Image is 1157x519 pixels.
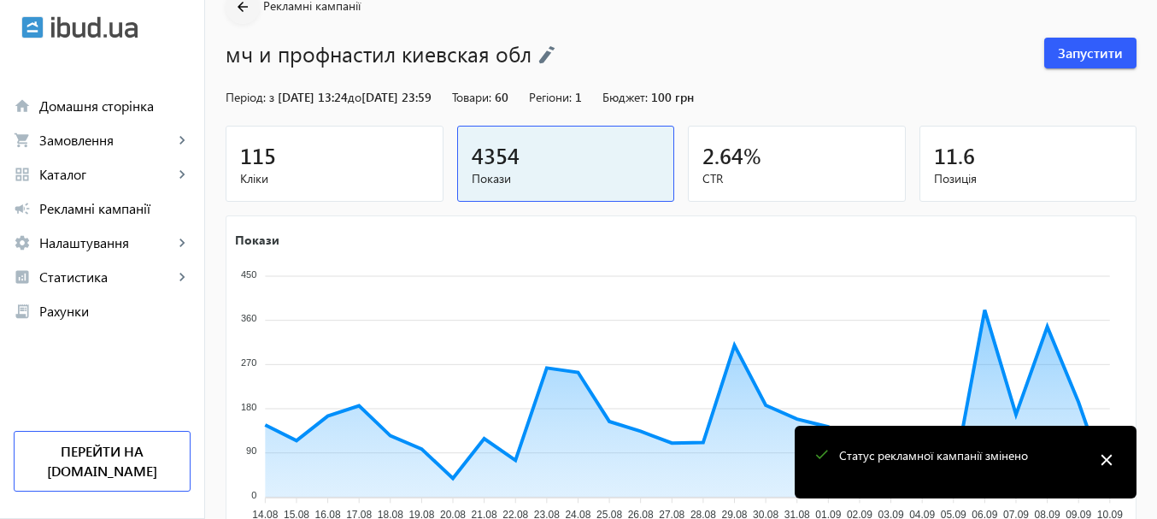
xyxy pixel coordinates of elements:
[348,89,361,105] span: до
[39,303,191,320] span: Рахунки
[14,234,31,251] mat-icon: settings
[278,89,432,105] span: [DATE] 13:24 [DATE] 23:59
[39,234,173,251] span: Налаштування
[529,89,572,105] span: Регіони:
[495,89,508,105] span: 60
[21,16,44,38] img: ibud.svg
[810,444,832,466] mat-icon: check
[472,141,520,169] span: 4354
[1058,44,1123,62] span: Запустити
[934,141,975,169] span: 11.6
[241,357,256,368] tspan: 270
[241,268,256,279] tspan: 450
[173,234,191,251] mat-icon: keyboard_arrow_right
[14,268,31,286] mat-icon: analytics
[39,97,191,115] span: Домашня сторінка
[240,141,276,169] span: 115
[173,132,191,149] mat-icon: keyboard_arrow_right
[240,170,429,187] span: Кліки
[702,170,891,187] span: CTR
[39,200,191,217] span: Рекламні кампанії
[14,303,31,320] mat-icon: receipt_long
[246,445,256,456] tspan: 90
[226,38,1027,68] h1: мч и профнастил киевская обл
[14,200,31,217] mat-icon: campaign
[651,89,694,105] span: 100 грн
[702,141,743,169] span: 2.64
[241,401,256,411] tspan: 180
[1044,38,1136,68] button: Запустити
[39,132,173,149] span: Замовлення
[743,141,761,169] span: %
[602,89,648,105] span: Бюджет:
[173,268,191,286] mat-icon: keyboard_arrow_right
[235,231,279,247] text: Покази
[934,170,1123,187] span: Позиція
[51,16,138,38] img: ibud_text.svg
[173,166,191,183] mat-icon: keyboard_arrow_right
[14,97,31,115] mat-icon: home
[14,431,191,492] a: Перейти на [DOMAIN_NAME]
[1094,447,1119,473] mat-icon: close
[472,170,661,187] span: Покази
[14,132,31,149] mat-icon: shopping_cart
[839,446,1084,464] p: Статус рекламної кампанії змінено
[39,166,173,183] span: Каталог
[226,89,274,105] span: Період: з
[241,313,256,323] tspan: 360
[452,89,491,105] span: Товари:
[251,490,256,500] tspan: 0
[39,268,173,286] span: Статистика
[14,166,31,183] mat-icon: grid_view
[575,89,582,105] span: 1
